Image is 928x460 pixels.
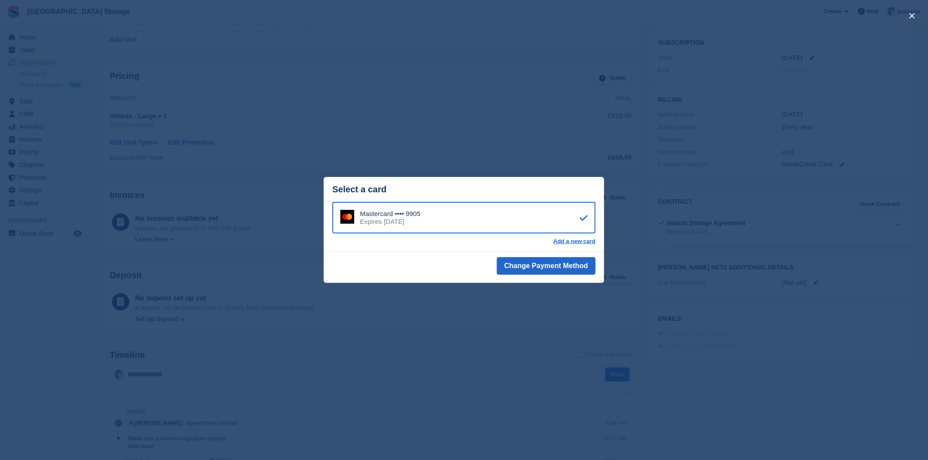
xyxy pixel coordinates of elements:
div: Select a card [332,184,596,195]
img: Mastercard Logo [340,210,354,224]
a: Add a new card [553,238,596,245]
button: close [905,9,919,23]
div: Mastercard •••• 9905 [360,210,421,218]
div: Expires [DATE] [360,218,421,226]
button: Change Payment Method [497,257,596,275]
